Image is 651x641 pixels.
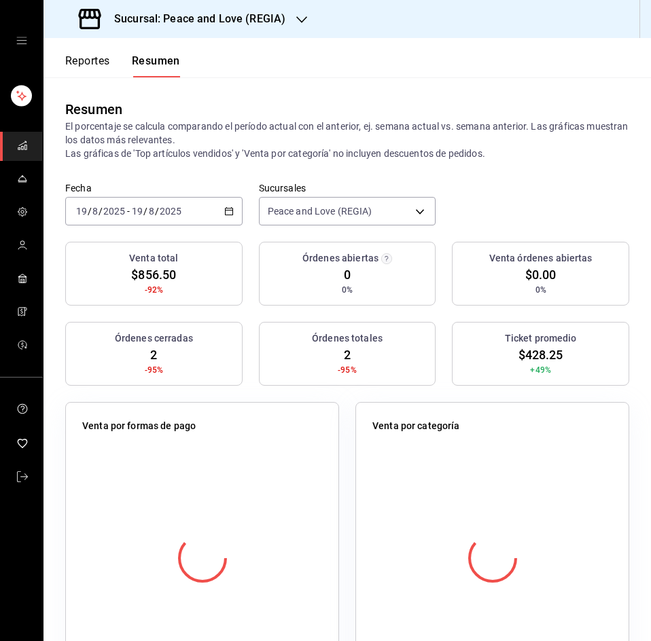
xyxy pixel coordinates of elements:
[103,11,285,27] h3: Sucursal: Peace and Love (REGIA)
[525,265,557,284] span: $0.00
[518,346,563,364] span: $428.25
[65,99,122,120] div: Resumen
[342,284,353,296] span: 0%
[131,265,176,284] span: $856.50
[65,54,180,77] div: navigation tabs
[312,331,383,346] h3: Órdenes totales
[150,346,157,364] span: 2
[259,183,436,193] label: Sucursales
[132,54,180,77] button: Resumen
[155,206,159,217] span: /
[16,35,27,46] button: open drawer
[372,419,460,433] p: Venta por categoría
[92,206,99,217] input: --
[302,251,379,265] h3: Órdenes abiertas
[65,54,110,77] button: Reportes
[505,331,577,346] h3: Ticket promedio
[530,364,551,376] span: +49%
[75,206,88,217] input: --
[82,419,196,433] p: Venta por formas de pago
[129,251,178,265] h3: Venta total
[159,206,182,217] input: ----
[65,183,243,193] label: Fecha
[65,120,629,160] p: El porcentaje se calcula comparando el período actual con el anterior, ej. semana actual vs. sema...
[145,364,164,376] span: -95%
[99,206,103,217] span: /
[88,206,92,217] span: /
[131,206,143,217] input: --
[127,206,130,217] span: -
[344,265,351,284] span: 0
[148,206,155,217] input: --
[103,206,126,217] input: ----
[145,284,164,296] span: -92%
[344,346,351,364] span: 2
[489,251,593,265] h3: Venta órdenes abiertas
[268,204,372,218] span: Peace and Love (REGIA)
[143,206,147,217] span: /
[535,284,546,296] span: 0%
[115,331,193,346] h3: Órdenes cerradas
[338,364,357,376] span: -95%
